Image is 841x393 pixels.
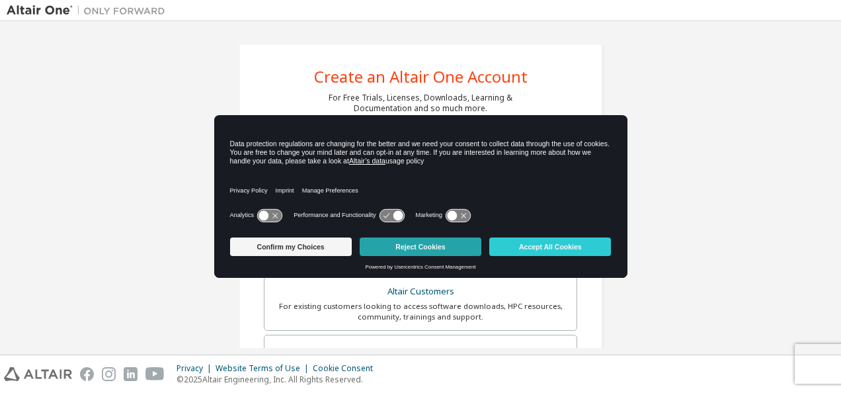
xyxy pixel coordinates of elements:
div: For existing customers looking to access software downloads, HPC resources, community, trainings ... [272,301,569,322]
img: linkedin.svg [124,367,138,381]
div: Create an Altair One Account [314,69,528,85]
img: instagram.svg [102,367,116,381]
img: facebook.svg [80,367,94,381]
div: Students [272,343,569,362]
p: © 2025 Altair Engineering, Inc. All Rights Reserved. [177,374,381,385]
div: Altair Customers [272,283,569,301]
div: Website Terms of Use [216,363,313,374]
div: Cookie Consent [313,363,381,374]
div: For Free Trials, Licenses, Downloads, Learning & Documentation and so much more. [329,93,512,114]
img: altair_logo.svg [4,367,72,381]
img: youtube.svg [145,367,165,381]
div: Privacy [177,363,216,374]
img: Altair One [7,4,172,17]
